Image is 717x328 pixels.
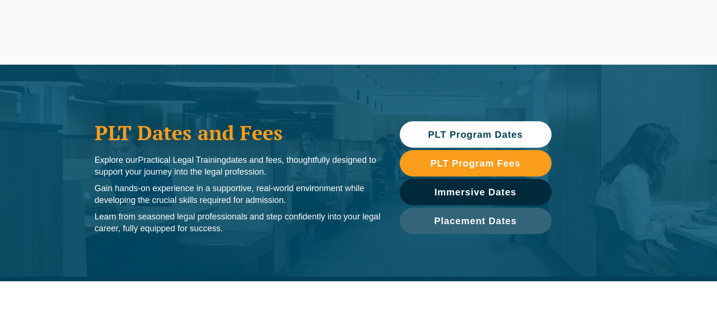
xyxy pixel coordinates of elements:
h1: PLT Dates and Fees [95,121,381,144]
p: Explore our dates and fees, thoughtfully designed to support your journey into the legal profession. [95,154,381,178]
span: Placement Dates [434,216,517,226]
a: PLT Program Dates [400,121,552,148]
p: Learn from seasoned legal professionals and step confidently into your legal career, fully equipp... [95,211,381,235]
span: PLT Program Fees [430,159,520,168]
span: Practical Legal Training [138,155,226,165]
p: Gain hands-on experience in a supportive, real-world environment while developing the crucial ski... [95,183,381,206]
a: PLT Program Fees [400,150,552,177]
span: PLT Program Dates [428,130,523,139]
a: Placement Dates [400,208,552,234]
a: Immersive Dates [400,179,552,205]
span: Immersive Dates [435,187,517,197]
